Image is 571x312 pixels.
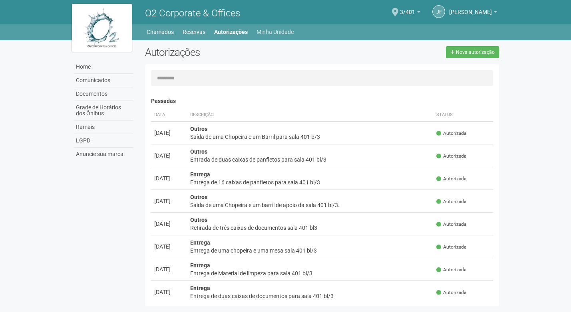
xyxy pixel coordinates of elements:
span: 3/401 [400,1,415,15]
span: Nova autorização [456,49,495,55]
a: Autorizações [214,26,248,38]
div: [DATE] [154,220,184,228]
span: Autorizada [436,289,466,296]
div: Retirada de três caixas de documentos sala 401 bl3 [190,224,430,232]
a: [PERSON_NAME] [449,10,497,16]
div: Entrada de duas caixas de panfletos para sala 401 bl/3 [190,156,430,164]
a: Home [74,60,133,74]
span: Jaidete Freitas [449,1,492,15]
div: [DATE] [154,243,184,251]
strong: Entrega [190,171,210,178]
span: Autorizada [436,221,466,228]
th: Data [151,109,187,122]
a: Nova autorização [446,46,499,58]
h2: Autorizações [145,46,316,58]
div: [DATE] [154,197,184,205]
a: Anuncie sua marca [74,148,133,161]
a: Grade de Horários dos Ônibus [74,101,133,120]
img: logo.jpg [72,4,132,52]
div: Entrega de Material de limpeza para sala 401 bl/3 [190,269,430,277]
strong: Outros [190,194,207,200]
span: Autorizada [436,176,466,182]
div: Saída de uma Chopeira e um barril de apoio da sala 401 bl/3. [190,201,430,209]
a: Ramais [74,120,133,134]
strong: Outros [190,148,207,155]
span: O2 Corporate & Offices [145,8,240,19]
a: Documentos [74,87,133,101]
div: [DATE] [154,129,184,137]
div: Saída de uma Chopeira e um Barril para sala 401 b/3 [190,133,430,141]
div: [DATE] [154,174,184,182]
a: 3/401 [400,10,420,16]
strong: Outros [190,126,207,132]
div: Entrega de duas caixas de documentos para sala 401 bl/3 [190,292,430,300]
strong: Entrega [190,262,210,269]
div: [DATE] [154,288,184,296]
h4: Passadas [151,98,493,104]
span: Autorizada [436,198,466,205]
div: Entrega de 16 caixas de panfletos para sala 401 bl/3 [190,178,430,186]
div: Entrega de uma chopeira e uma mesa sala 401 bl/3 [190,247,430,255]
span: Autorizada [436,244,466,251]
a: LGPD [74,134,133,148]
th: Descrição [187,109,434,122]
div: [DATE] [154,152,184,160]
a: Reservas [183,26,205,38]
span: Autorizada [436,267,466,273]
span: Autorizada [436,130,466,137]
a: Comunicados [74,74,133,87]
div: [DATE] [154,265,184,273]
strong: Outros [190,217,207,223]
strong: Entrega [190,239,210,246]
span: Autorizada [436,153,466,160]
th: Status [433,109,493,122]
a: Chamados [147,26,174,38]
strong: Entrega [190,285,210,291]
a: Minha Unidade [257,26,294,38]
a: JF [432,5,445,18]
